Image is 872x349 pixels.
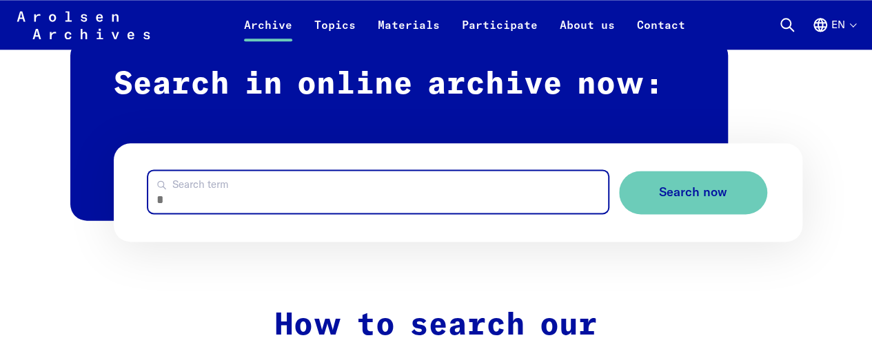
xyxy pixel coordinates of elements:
[619,171,767,214] button: Search now
[233,8,696,41] nav: Primary
[812,17,855,50] button: English, language selection
[367,17,451,50] a: Materials
[303,17,367,50] a: Topics
[70,39,728,220] h2: Search in online archive now:
[626,17,696,50] a: Contact
[451,17,549,50] a: Participate
[549,17,626,50] a: About us
[233,17,303,50] a: Archive
[659,185,727,200] span: Search now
